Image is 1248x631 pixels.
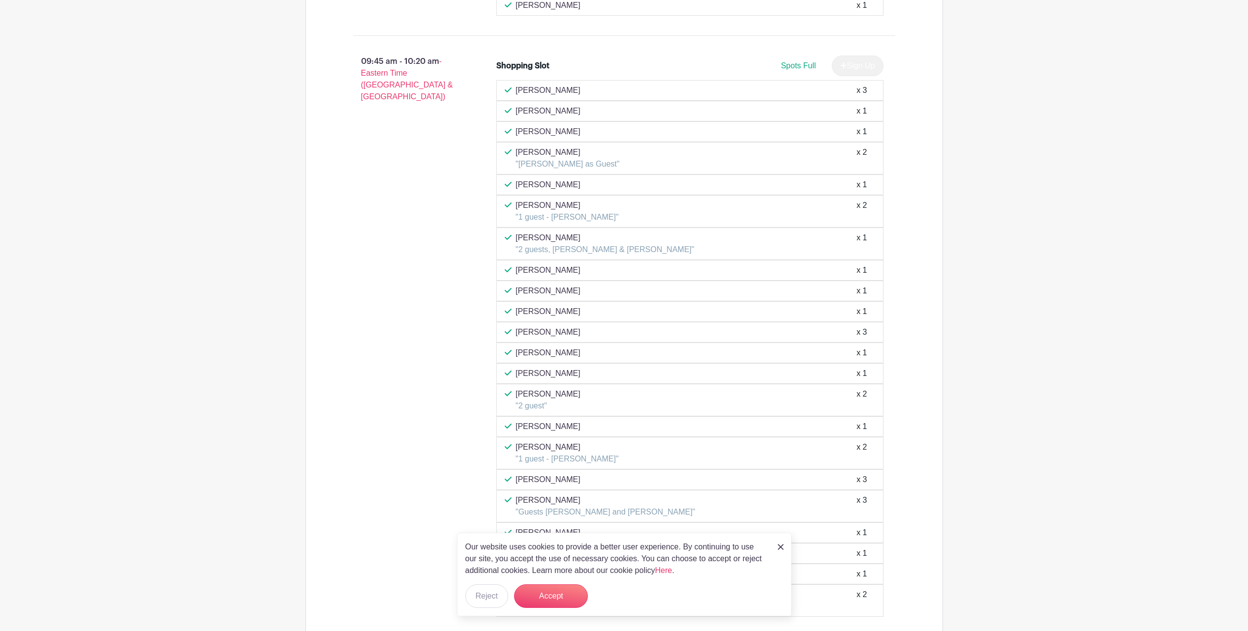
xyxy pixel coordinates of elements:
div: x 1 [856,568,867,580]
p: [PERSON_NAME] [516,200,619,211]
div: x 2 [856,200,867,223]
p: [PERSON_NAME] [516,179,580,191]
button: Accept [514,584,588,608]
div: x 1 [856,126,867,138]
div: x 3 [856,326,867,338]
div: x 1 [856,527,867,539]
p: [PERSON_NAME] [516,105,580,117]
p: [PERSON_NAME] [516,85,580,96]
div: x 3 [856,494,867,518]
div: Shopping Slot [496,60,549,72]
div: x 1 [856,264,867,276]
div: x 1 [856,285,867,297]
p: "1 guest - [PERSON_NAME]" [516,453,619,465]
p: "2 guests, [PERSON_NAME] & [PERSON_NAME]" [516,244,694,256]
p: "Guests [PERSON_NAME] and [PERSON_NAME]" [516,506,695,518]
p: [PERSON_NAME] [516,421,580,432]
p: [PERSON_NAME] [516,285,580,297]
div: x 1 [856,421,867,432]
p: "[PERSON_NAME] as Guest" [516,158,619,170]
p: [PERSON_NAME] [516,347,580,359]
div: x 2 [856,388,867,412]
div: x 1 [856,547,867,559]
button: Reject [465,584,508,608]
p: [PERSON_NAME] [516,441,619,453]
div: x 2 [856,146,867,170]
p: [PERSON_NAME] [516,368,580,379]
p: 09:45 am - 10:20 am [337,52,481,107]
p: [PERSON_NAME] [516,232,694,244]
div: x 1 [856,232,867,256]
p: "2 guest" [516,400,580,412]
p: "1 guest - [PERSON_NAME]" [516,211,619,223]
p: [PERSON_NAME] [516,494,695,506]
div: x 1 [856,368,867,379]
p: [PERSON_NAME] [516,326,580,338]
div: x 3 [856,474,867,486]
p: [PERSON_NAME] [516,126,580,138]
p: [PERSON_NAME] [516,527,580,539]
span: Spots Full [781,61,816,70]
div: x 1 [856,105,867,117]
div: x 1 [856,179,867,191]
div: x 1 [856,347,867,359]
p: [PERSON_NAME] [516,388,580,400]
div: x 1 [856,306,867,317]
div: x 2 [856,441,867,465]
p: Our website uses cookies to provide a better user experience. By continuing to use our site, you ... [465,541,767,576]
p: [PERSON_NAME] [516,474,580,486]
img: close_button-5f87c8562297e5c2d7936805f587ecaba9071eb48480494691a3f1689db116b3.svg [778,544,784,550]
div: x 2 [856,589,867,612]
p: [PERSON_NAME] [516,306,580,317]
p: [PERSON_NAME] [516,264,580,276]
a: Here [655,566,672,574]
span: - Eastern Time ([GEOGRAPHIC_DATA] & [GEOGRAPHIC_DATA]) [361,57,453,101]
div: x 3 [856,85,867,96]
p: [PERSON_NAME] [516,146,619,158]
